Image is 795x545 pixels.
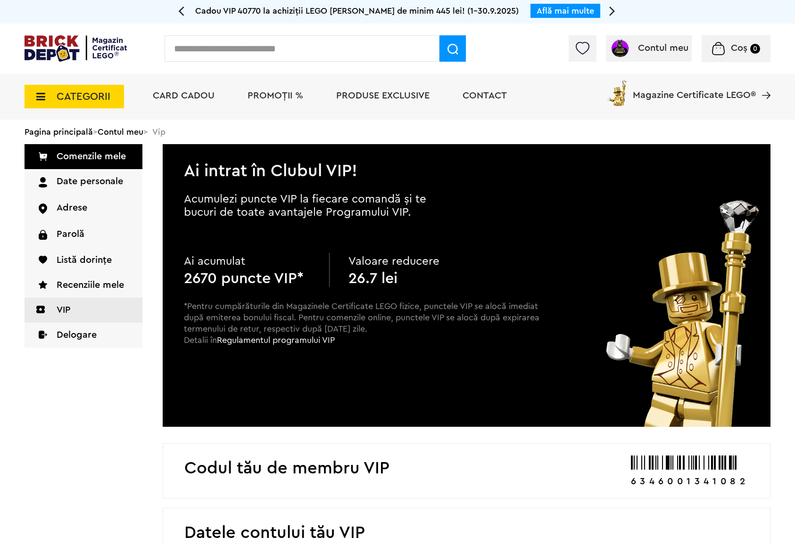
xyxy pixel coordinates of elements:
a: Card Cadou [153,91,215,100]
a: Date personale [25,169,142,195]
a: Comenzile mele [25,144,142,169]
a: Contul meu [98,128,143,136]
p: *Pentru cumpărăturile din Magazinele Certificate LEGO fizice, punctele VIP se alocă imediat după ... [184,301,540,363]
span: Coș [731,43,747,53]
small: 0 [750,44,760,54]
b: 2670 puncte VIP* [184,271,304,286]
img: barcode [631,456,737,470]
h2: Codul tău de membru VIP [184,460,389,477]
span: CATEGORII [57,91,110,102]
a: VIP [25,298,142,323]
a: PROMOȚII % [248,91,303,100]
p: Acumulezi puncte VIP la fiecare comandă și te bucuri de toate avantajele Programului VIP. [184,193,457,219]
b: 26.7 lei [348,271,397,286]
a: Contul meu [610,43,688,53]
a: Adrese [25,195,142,221]
span: Cadou VIP 40770 la achiziții LEGO [PERSON_NAME] de minim 445 lei! (1-30.9.2025) [195,7,519,15]
p: 6346001341082 [631,477,749,486]
a: Pagina principală [25,128,93,136]
a: Recenziile mele [25,273,142,298]
a: Regulamentul programului VIP [217,336,335,344]
a: Produse exclusive [336,91,430,100]
a: Parolă [25,222,142,248]
span: Contul meu [638,43,688,53]
a: Magazine Certificate LEGO® [756,78,770,88]
a: Află mai multe [537,7,594,15]
span: Magazine Certificate LEGO® [633,78,756,100]
a: Contact [463,91,507,100]
a: Listă dorințe [25,248,142,273]
h2: Ai intrat în Clubul VIP! [163,144,770,179]
a: Delogare [25,323,142,348]
p: Ai acumulat [184,253,310,270]
img: vip_page_image [596,200,770,427]
div: > > Vip [25,120,770,144]
p: Valoare reducere [348,253,475,270]
h2: Datele contului tău VIP [184,524,749,541]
